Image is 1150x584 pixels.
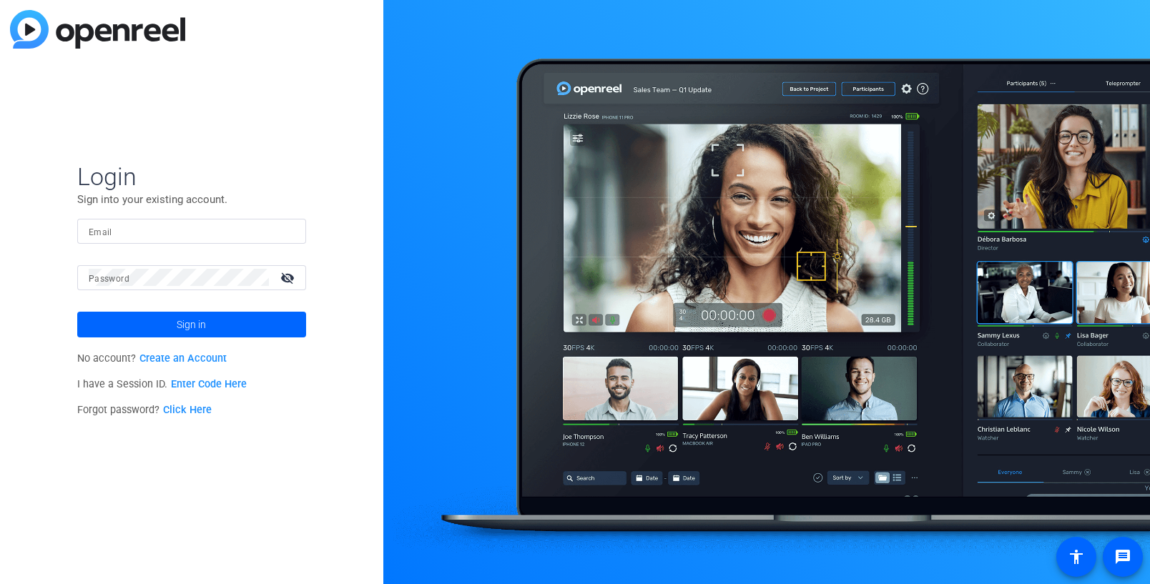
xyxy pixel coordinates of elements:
[77,352,227,365] span: No account?
[89,222,295,239] input: Enter Email Address
[77,162,306,192] span: Login
[1114,548,1131,565] mat-icon: message
[89,227,112,237] mat-label: Email
[77,192,306,207] p: Sign into your existing account.
[1068,548,1085,565] mat-icon: accessibility
[171,378,247,390] a: Enter Code Here
[10,10,185,49] img: blue-gradient.svg
[272,267,306,288] mat-icon: visibility_off
[77,312,306,337] button: Sign in
[89,274,129,284] mat-label: Password
[77,378,247,390] span: I have a Session ID.
[177,307,206,342] span: Sign in
[139,352,227,365] a: Create an Account
[163,404,212,416] a: Click Here
[77,404,212,416] span: Forgot password?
